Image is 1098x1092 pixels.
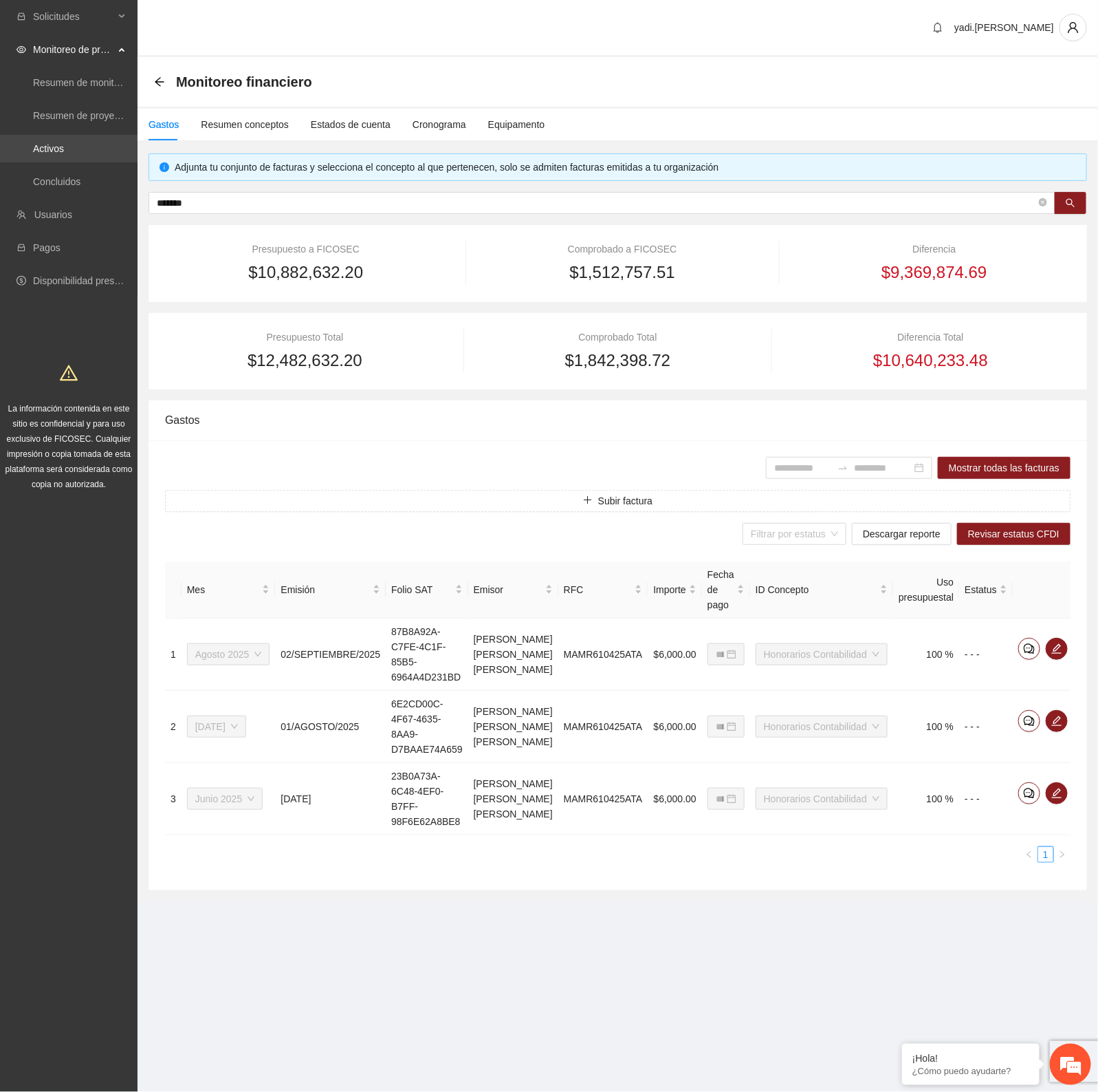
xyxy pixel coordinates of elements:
th: Emisión [275,561,386,619]
span: $10,640,233.48 [873,347,988,374]
span: swap-right [837,462,848,473]
textarea: Escriba su mensaje y pulse “Intro” [7,376,262,424]
a: Resumen de proyectos aprobados [33,110,180,121]
span: close-circle [1039,197,1047,210]
span: edit [1046,788,1067,799]
span: right [1058,850,1066,859]
td: [PERSON_NAME] [PERSON_NAME] [PERSON_NAME] [468,763,558,835]
td: 100 % [893,619,959,691]
span: Mes [187,582,260,597]
div: Chatee con nosotros ahora [72,70,231,88]
a: Resumen de monitoreo [33,77,133,88]
td: 23B0A73A-6C48-4EF0-B7FF-98F6E62A8BE8 [386,763,468,835]
p: ¿Cómo puedo ayudarte? [912,1066,1029,1076]
th: Fecha de pago [702,561,750,619]
button: bell [927,17,949,39]
span: Fecha de pago [707,567,734,612]
span: $9,369,874.69 [881,259,987,286]
span: comment [1019,788,1040,799]
span: Revisar estatus CFDI [968,526,1059,542]
td: MAMR610425ATA [558,619,648,691]
td: - - - [959,619,1013,691]
button: Revisar estatus CFDI [957,523,1070,545]
td: MAMR610425ATA [558,691,648,763]
th: Importe [648,561,701,619]
span: $12,482,632.20 [248,347,362,374]
span: Junio 2025 [195,789,255,809]
th: RFC [558,561,648,619]
li: Previous Page [1021,846,1037,863]
span: user [1060,21,1086,34]
div: Gastos [149,117,179,132]
span: edit [1046,643,1067,654]
td: [PERSON_NAME] [PERSON_NAME] [PERSON_NAME] [468,619,558,691]
div: Comprobado Total [483,330,754,345]
button: comment [1018,638,1040,660]
span: Solicitudes [33,3,114,30]
span: $1,512,757.51 [569,259,674,286]
span: Estamos en línea. [80,184,190,323]
td: 02/SEPTIEMBRE/2025 [275,619,386,691]
button: edit [1046,782,1068,804]
button: Mostrar todas las facturas [938,457,1070,479]
div: Back [154,76,165,88]
div: Presupuesto a FICOSEC [165,242,447,257]
span: Honorarios Contabilidad [764,789,879,809]
li: Next Page [1054,846,1070,863]
td: $6,000.00 [648,619,701,691]
span: Monitoreo financiero [176,71,312,93]
span: Julio 2025 [195,716,238,737]
td: - - - [959,691,1013,763]
span: close-circle [1039,198,1047,206]
span: Agosto 2025 [195,644,262,665]
span: comment [1019,643,1040,654]
td: 01/AGOSTO/2025 [275,691,386,763]
td: - - - [959,763,1013,835]
a: Activos [33,143,64,154]
span: $1,842,398.72 [565,347,670,374]
div: Resumen conceptos [201,117,289,132]
div: Presupuesto Total [165,330,445,345]
th: Emisor [468,561,558,619]
span: info-circle [160,162,169,172]
td: [DATE] [275,763,386,835]
span: Emisor [474,582,542,597]
div: Cronograma [413,117,466,132]
span: Descargar reporte [863,526,941,542]
td: 87B8A92A-C7FE-4C1F-85B5-6964A4D231BD [386,619,468,691]
span: left [1025,850,1033,859]
span: Estatus [965,582,997,597]
span: bell [927,22,948,33]
th: Folio SAT [386,561,468,619]
th: Mes [182,561,276,619]
a: 1 [1038,847,1053,862]
span: search [1066,198,1075,209]
th: ID Concepto [750,561,893,619]
span: to [837,462,848,473]
span: Folio SAT [391,582,452,597]
td: [PERSON_NAME] [PERSON_NAME] [PERSON_NAME] [468,691,558,763]
td: $6,000.00 [648,763,701,835]
span: Honorarios Contabilidad [764,716,879,737]
div: ¡Hola! [912,1053,1029,1064]
button: plusSubir factura [165,490,1070,512]
span: ID Concepto [756,582,877,597]
span: edit [1046,716,1067,727]
div: Gastos [165,400,1070,440]
button: Descargar reporte [852,523,952,545]
span: Subir factura [598,493,652,508]
span: yadi.[PERSON_NAME] [954,22,1054,33]
div: Comprobado a FICOSEC [484,242,760,257]
div: Equipamento [488,117,545,132]
th: Uso presupuestal [893,561,959,619]
div: Diferencia [798,242,1070,257]
td: MAMR610425ATA [558,763,648,835]
span: Emisión [281,582,370,597]
button: edit [1046,638,1068,660]
span: Honorarios Contabilidad [764,644,879,665]
a: Pagos [33,242,61,253]
button: left [1021,846,1037,863]
span: comment [1019,716,1040,727]
span: Monitoreo de proyectos [33,36,114,63]
a: Concluidos [33,176,80,187]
